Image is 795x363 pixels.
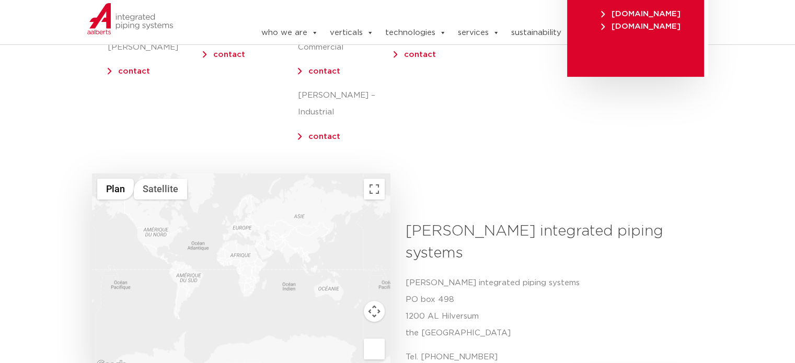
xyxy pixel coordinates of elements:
p: [PERSON_NAME] [108,39,203,56]
button: Commandes de la caméra de la carte [364,301,385,322]
span: [DOMAIN_NAME] [601,22,681,30]
a: [DOMAIN_NAME] [598,10,683,18]
a: [DOMAIN_NAME] [598,22,683,30]
a: services [457,22,499,43]
a: contact [213,51,245,58]
h3: [PERSON_NAME] integrated piping systems [406,220,696,264]
button: Afficher les images satellite [134,179,187,200]
a: sustainability [511,22,572,43]
button: Passer en plein écran [364,179,385,200]
a: contact [308,67,340,75]
a: contact [118,67,150,75]
p: [PERSON_NAME] – Industrial [298,87,393,121]
a: technologies [385,22,446,43]
a: contact [308,133,340,140]
button: Afficher un plan de ville [97,179,134,200]
nav: Menu [229,6,704,22]
button: Faites glisser Pegman sur la carte pour ouvrir Street View [364,338,385,359]
p: [PERSON_NAME] integrated piping systems PO box 498 1200 AL Hilversum the [GEOGRAPHIC_DATA] [406,275,696,342]
a: contact [404,51,436,58]
a: verticals [329,22,373,43]
a: who we are [261,22,318,43]
span: [DOMAIN_NAME] [601,10,681,18]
